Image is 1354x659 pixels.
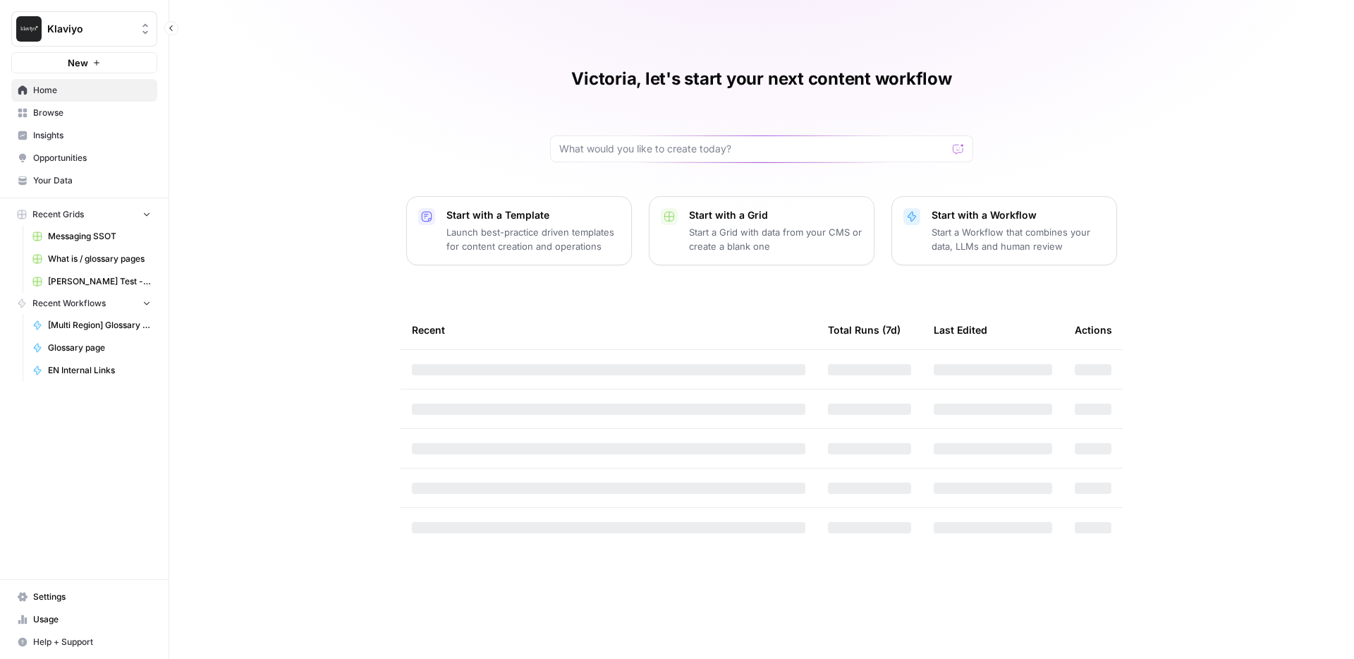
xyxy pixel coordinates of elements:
button: Help + Support [11,631,157,653]
span: Klaviyo [47,22,133,36]
div: Last Edited [934,310,987,349]
button: New [11,52,157,73]
p: Start with a Template [446,208,620,222]
span: Insights [33,129,151,142]
button: Start with a WorkflowStart a Workflow that combines your data, LLMs and human review [891,196,1117,265]
a: Messaging SSOT [26,225,157,248]
div: Total Runs (7d) [828,310,901,349]
span: Settings [33,591,151,603]
a: Usage [11,608,157,631]
span: What is / glossary pages [48,253,151,265]
span: Help + Support [33,636,151,648]
input: What would you like to create today? [559,142,947,156]
span: Messaging SSOT [48,230,151,243]
button: Recent Workflows [11,293,157,314]
a: Home [11,79,157,102]
a: Glossary page [26,337,157,359]
div: Recent [412,310,805,349]
a: [PERSON_NAME] Test - what is [26,270,157,293]
span: Glossary page [48,341,151,354]
a: Opportunities [11,147,157,169]
span: Your Data [33,174,151,187]
span: New [68,56,88,70]
span: EN Internal Links [48,364,151,377]
p: Start with a Grid [689,208,862,222]
button: Start with a TemplateLaunch best-practice driven templates for content creation and operations [406,196,632,265]
span: [Multi Region] Glossary Page [48,319,151,332]
div: Actions [1075,310,1112,349]
span: Home [33,84,151,97]
a: EN Internal Links [26,359,157,382]
p: Start with a Workflow [932,208,1105,222]
a: Your Data [11,169,157,192]
span: Browse [33,107,151,119]
a: Insights [11,124,157,147]
span: Recent Grids [32,208,84,221]
p: Start a Grid with data from your CMS or create a blank one [689,225,862,253]
img: Klaviyo Logo [16,16,42,42]
span: Usage [33,613,151,626]
span: [PERSON_NAME] Test - what is [48,275,151,288]
a: Settings [11,586,157,608]
span: Opportunities [33,152,151,164]
a: Browse [11,102,157,124]
button: Start with a GridStart a Grid with data from your CMS or create a blank one [649,196,874,265]
span: Recent Workflows [32,297,106,310]
button: Workspace: Klaviyo [11,11,157,47]
a: What is / glossary pages [26,248,157,270]
h1: Victoria, let's start your next content workflow [571,68,951,90]
p: Launch best-practice driven templates for content creation and operations [446,225,620,253]
a: [Multi Region] Glossary Page [26,314,157,337]
button: Recent Grids [11,204,157,225]
p: Start a Workflow that combines your data, LLMs and human review [932,225,1105,253]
